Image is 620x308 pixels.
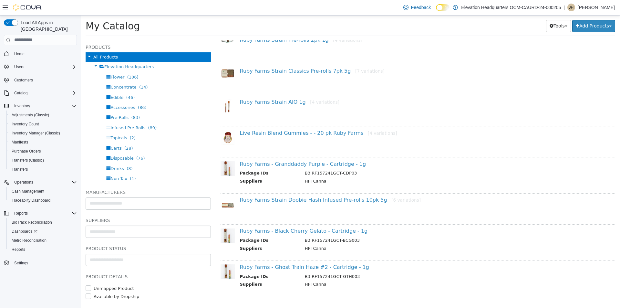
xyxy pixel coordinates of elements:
span: Catalog [14,90,27,96]
img: 150 [140,249,154,263]
button: Reports [12,209,30,217]
button: Cash Management [6,187,79,196]
button: Operations [12,178,36,186]
span: Flower [30,59,44,64]
td: HPI Canna [219,266,520,274]
span: Non Tax [30,161,46,165]
p: [PERSON_NAME] [578,4,615,11]
span: Home [12,50,77,58]
a: Ruby Farms - Black Cherry Gelato - Cartridge - 1g [159,212,287,218]
span: Customers [14,78,33,83]
td: HPI Canna [219,163,520,171]
img: 150 [140,53,154,63]
img: Cova [13,4,42,11]
button: Home [1,49,79,58]
span: Purchase Orders [12,149,41,154]
td: B3 RF157241GCT-GTH003 [219,258,520,266]
a: Ruby Farms Strain Doobie Hash Infused Pre-rolls 10pk 5g[6 variations] [159,181,340,187]
nav: Complex example [4,47,77,284]
img: 150 [140,213,154,228]
small: [4 variations] [252,22,282,27]
a: Reports [9,246,28,253]
a: Home [12,50,27,58]
span: (14) [58,69,67,74]
span: Feedback [411,4,431,11]
a: Metrc Reconciliation [9,237,49,244]
span: Disposable [30,140,53,145]
button: Traceabilty Dashboard [6,196,79,205]
small: [7 variations] [274,53,304,58]
a: Live Resin Blend Gummies - - 20 pk Ruby Farms[4 variations] [159,114,316,121]
span: Users [14,64,24,69]
span: Purchase Orders [9,147,77,155]
a: Dashboards [9,228,40,235]
a: Ruby Farms - Ghost Train Haze #2 - Cartridge - 1g [159,249,288,255]
a: Ruby Farms Strain Pre-rolls 2pk 1g[4 variations] [159,21,282,27]
span: Transfers (Classic) [9,156,77,164]
small: [4 variations] [287,115,316,120]
span: Inventory Manager (Classic) [12,131,60,136]
small: [4 variations] [229,84,259,89]
span: (89) [67,110,76,115]
a: Transfers (Classic) [9,156,46,164]
span: Pre-Rolls [30,100,48,104]
button: Manifests [6,138,79,147]
span: (106) [46,59,58,64]
span: Catalog [12,89,77,97]
button: Inventory Manager (Classic) [6,129,79,138]
h5: Product Status [5,229,130,237]
span: Elevation Headquarters [24,49,73,54]
span: Load All Apps in [GEOGRAPHIC_DATA] [18,19,77,32]
span: Inventory Count [12,122,39,127]
span: (1) [49,161,55,165]
button: Operations [1,178,79,187]
span: (76) [56,140,64,145]
button: Transfers [6,165,79,174]
span: Dashboards [9,228,77,235]
span: Reports [12,209,77,217]
a: Dashboards [6,227,79,236]
a: Traceabilty Dashboard [9,196,53,204]
span: All Products [13,39,37,44]
span: Accessories [30,90,54,94]
a: BioTrack Reconciliation [9,218,55,226]
span: Manifests [12,140,28,145]
h5: Product Details [5,257,130,265]
span: Users [12,63,77,71]
button: Settings [1,258,79,267]
a: Cash Management [9,187,47,195]
label: Available by Dropship [11,278,58,284]
span: Inventory [14,103,30,109]
th: Suppliers [159,163,219,171]
span: Settings [14,260,28,266]
img: 150 [140,146,154,160]
span: Traceabilty Dashboard [9,196,77,204]
span: Operations [14,180,33,185]
button: BioTrack Reconciliation [6,218,79,227]
button: Inventory [12,102,33,110]
td: B3 RF157241GCT-BCG003 [219,222,520,230]
h5: Manufacturers [5,173,130,181]
span: JH [569,4,574,11]
button: Reports [1,209,79,218]
span: Edible [30,80,43,84]
p: | [563,4,565,11]
span: Cash Management [9,187,77,195]
button: Transfers (Classic) [6,156,79,165]
span: Carts [30,130,41,135]
span: Manifests [9,138,77,146]
button: Inventory Count [6,120,79,129]
button: Metrc Reconciliation [6,236,79,245]
td: HPI Canna [219,230,520,238]
span: Customers [12,76,77,84]
span: Topicals [30,120,46,125]
span: My Catalog [5,5,59,16]
button: Inventory [1,101,79,111]
button: Users [1,62,79,71]
span: Cash Management [12,189,44,194]
button: Users [12,63,27,71]
span: (8) [46,151,52,155]
span: Metrc Reconciliation [9,237,77,244]
a: Ruby Farms - Granddaddy Purple - Cartridge - 1g [159,145,285,152]
span: Drinks [30,151,43,155]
